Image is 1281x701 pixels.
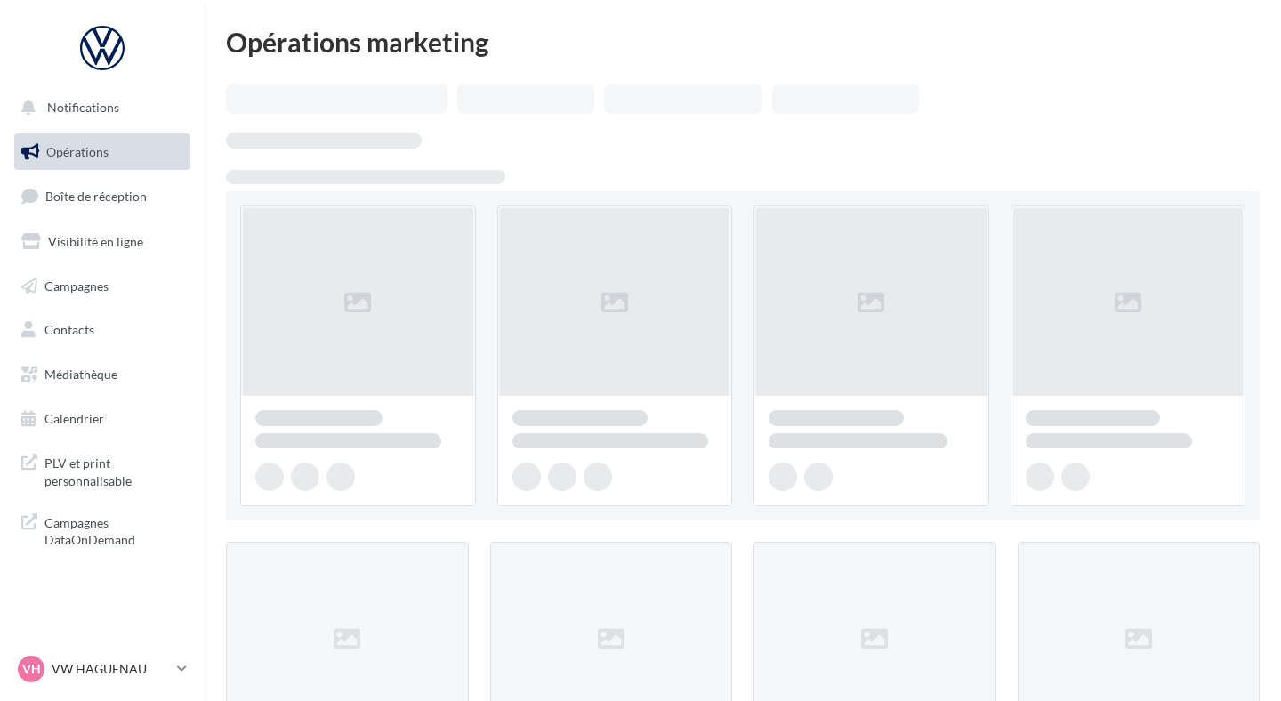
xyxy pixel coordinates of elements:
span: Contacts [44,322,94,337]
span: Notifications [47,100,119,115]
a: Contacts [11,311,194,349]
span: Visibilité en ligne [48,234,143,249]
a: VH VW HAGUENAU [14,652,190,686]
a: Boîte de réception [11,177,194,215]
span: Médiathèque [44,367,117,382]
a: Calendrier [11,400,194,438]
div: Opérations marketing [226,28,1260,55]
span: Calendrier [44,411,104,426]
a: Médiathèque [11,356,194,393]
a: Visibilité en ligne [11,223,194,261]
span: Campagnes [44,278,109,293]
p: VW HAGUENAU [52,660,170,678]
a: Opérations [11,133,194,171]
span: Boîte de réception [45,189,147,204]
a: Campagnes [11,268,194,305]
a: PLV et print personnalisable [11,444,194,496]
span: PLV et print personnalisable [44,451,183,489]
span: Campagnes DataOnDemand [44,511,183,549]
span: VH [22,660,41,678]
button: Notifications [11,89,187,126]
span: Opérations [46,144,109,159]
a: Campagnes DataOnDemand [11,504,194,556]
